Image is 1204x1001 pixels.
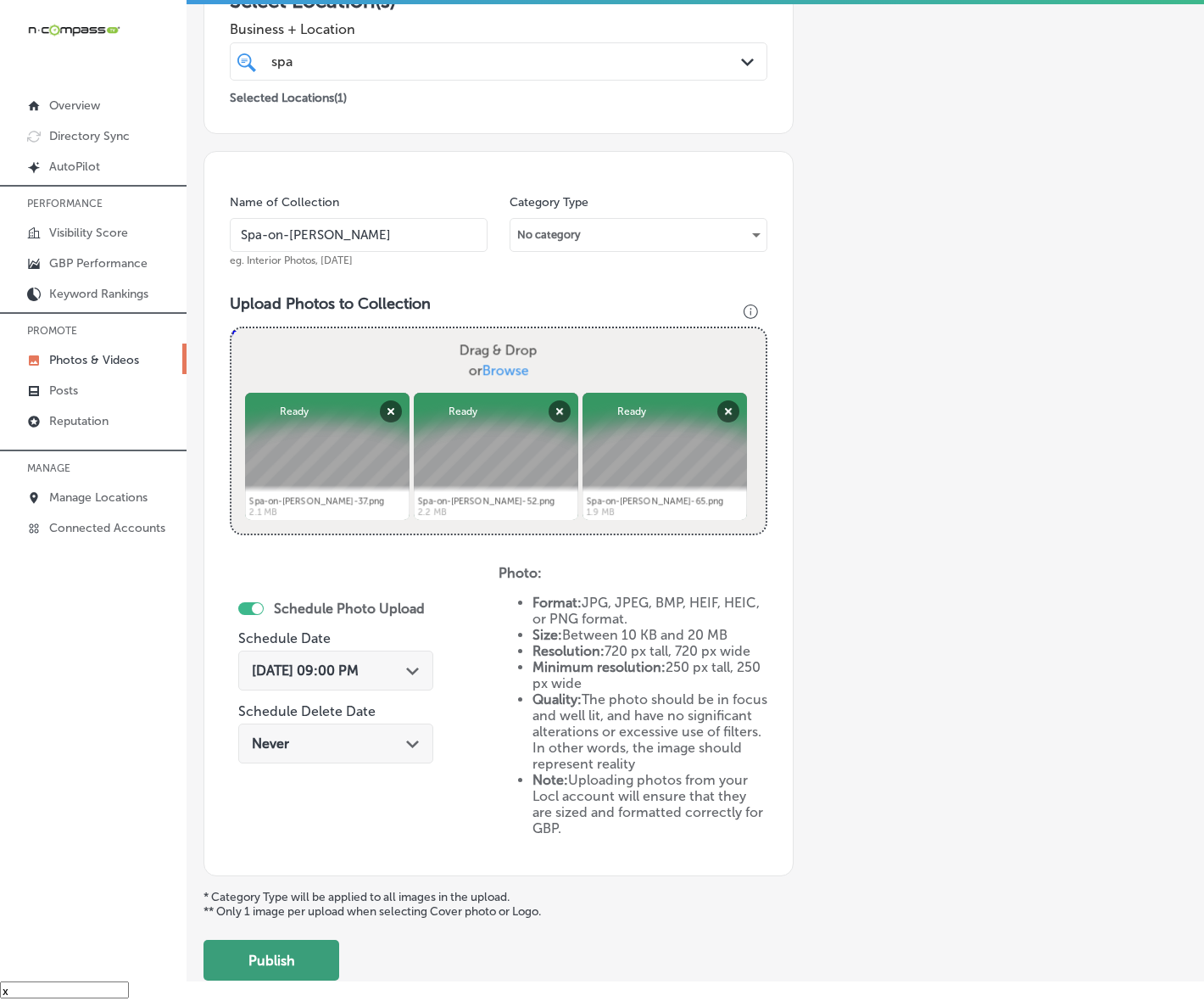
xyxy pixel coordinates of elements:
[532,772,767,836] li: Uploading photos from your Locl account will ensure that they are sized and formatted correctly f...
[532,772,568,788] strong: Note:
[510,195,588,210] label: Category Type
[49,256,148,271] p: GBP Performance
[532,595,767,627] li: JPG, JPEG, BMP, HEIF, HEIC, or PNG format.
[49,129,130,143] p: Directory Sync
[49,98,100,113] p: Overview
[49,353,139,367] p: Photos & Videos
[49,226,128,240] p: Visibility Score
[230,195,339,210] label: Name of Collection
[203,940,339,981] button: Publish
[49,383,78,398] p: Posts
[230,254,353,266] span: eg. Interior Photos, [DATE]
[49,521,165,535] p: Connected Accounts
[203,890,1187,919] p: * Category Type will be applied to all images in the upload. ** Only 1 image per upload when sele...
[532,627,767,643] li: Between 10 KB and 20 MB
[252,663,359,679] span: [DATE] 09:00 PM
[49,287,148,301] p: Keyword Rankings
[238,703,376,719] label: Schedule Delete Date
[230,84,347,105] p: Selected Locations ( 1 )
[453,333,544,388] label: Drag & Drop or
[532,627,562,643] strong: Size:
[532,643,605,659] strong: Resolution:
[230,218,488,252] input: Title
[499,565,542,581] strong: Photo:
[482,362,529,378] span: Browse
[532,659,666,675] strong: Minimum resolution:
[274,601,425,617] label: Schedule Photo Upload
[49,414,109,428] p: Reputation
[230,21,767,37] span: Business + Location
[532,691,582,707] strong: Quality:
[49,490,148,505] p: Manage Locations
[532,595,582,611] strong: Format:
[532,691,767,772] li: The photo should be in focus and well lit, and have no significant alterations or excessive use o...
[49,159,100,174] p: AutoPilot
[532,643,767,659] li: 720 px tall, 720 px wide
[252,735,289,752] span: Never
[230,294,767,313] h3: Upload Photos to Collection
[510,221,766,249] div: No category
[27,22,120,38] img: 660ab0bf-5cc7-4cb8-ba1c-48b5ae0f18e60NCTV_CLogo_TV_Black_-500x88.png
[238,630,331,646] label: Schedule Date
[532,659,767,691] li: 250 px tall, 250 px wide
